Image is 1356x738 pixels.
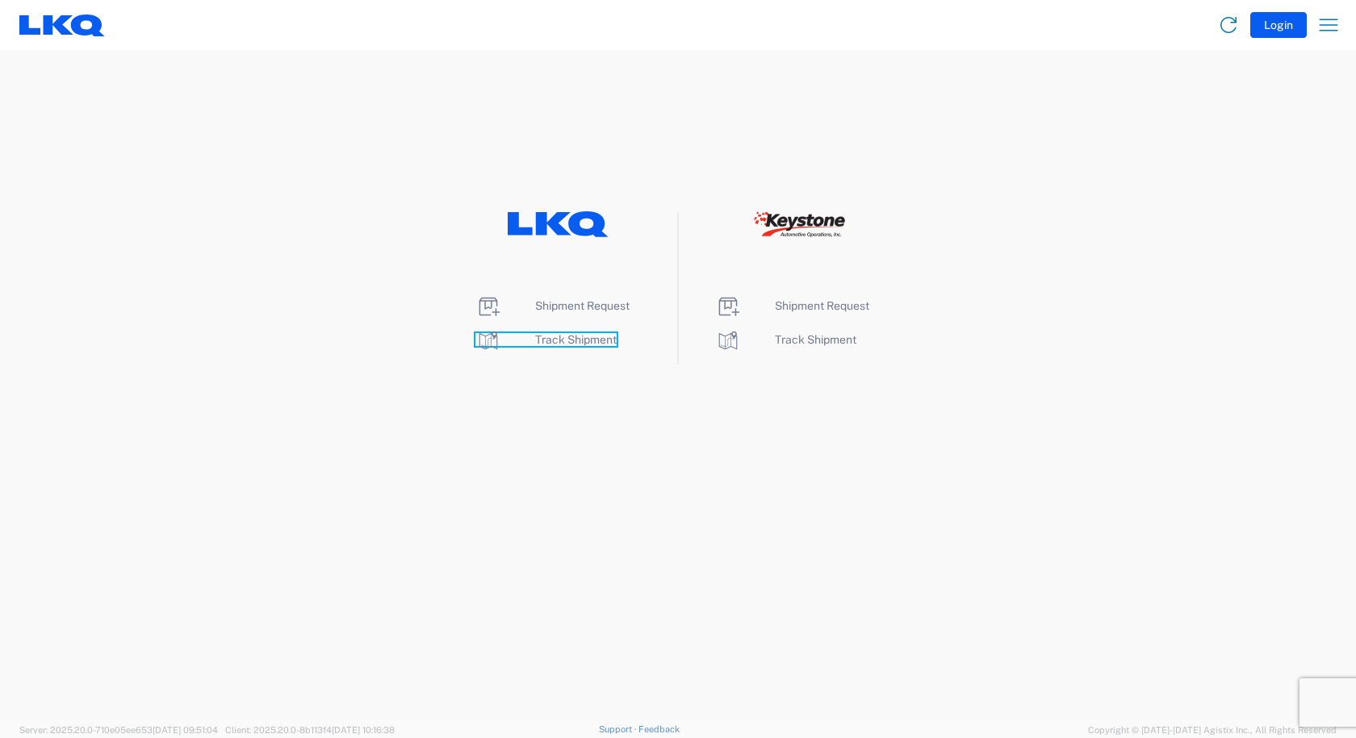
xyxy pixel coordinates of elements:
span: [DATE] 10:16:38 [332,725,395,735]
span: Client: 2025.20.0-8b113f4 [225,725,395,735]
span: [DATE] 09:51:04 [153,725,218,735]
span: Track Shipment [775,333,856,346]
a: Shipment Request [715,299,869,312]
span: Shipment Request [775,299,869,312]
span: Server: 2025.20.0-710e05ee653 [19,725,218,735]
a: Shipment Request [475,299,630,312]
span: Copyright © [DATE]-[DATE] Agistix Inc., All Rights Reserved [1088,723,1337,737]
span: Track Shipment [535,333,617,346]
a: Support [599,724,639,734]
span: Shipment Request [535,299,630,312]
button: Login [1250,12,1307,38]
a: Track Shipment [715,333,856,346]
a: Track Shipment [475,333,617,346]
a: Feedback [638,724,680,734]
